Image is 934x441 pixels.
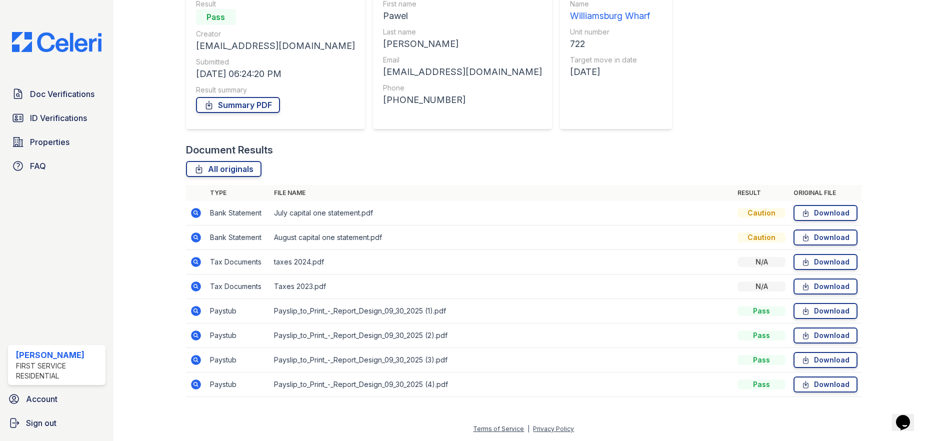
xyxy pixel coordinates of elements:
[206,299,270,323] td: Paystub
[26,393,57,405] span: Account
[793,303,857,319] a: Download
[383,9,542,23] div: Pawel
[196,85,355,95] div: Result summary
[527,425,529,432] div: |
[570,9,650,23] div: Williamsburg Wharf
[570,65,650,79] div: [DATE]
[733,185,789,201] th: Result
[196,9,236,25] div: Pass
[570,27,650,37] div: Unit number
[270,225,734,250] td: August capital one statement.pdf
[270,348,734,372] td: Payslip_to_Print_-_Report_Design_09_30_2025 (3).pdf
[270,323,734,348] td: Payslip_to_Print_-_Report_Design_09_30_2025 (2).pdf
[30,112,87,124] span: ID Verifications
[737,281,785,291] div: N/A
[892,401,924,431] iframe: chat widget
[473,425,524,432] a: Terms of Service
[8,108,105,128] a: ID Verifications
[737,306,785,316] div: Pass
[737,257,785,267] div: N/A
[270,372,734,397] td: Payslip_to_Print_-_Report_Design_09_30_2025 (4).pdf
[383,65,542,79] div: [EMAIL_ADDRESS][DOMAIN_NAME]
[533,425,574,432] a: Privacy Policy
[4,413,109,433] a: Sign out
[737,330,785,340] div: Pass
[196,97,280,113] a: Summary PDF
[206,250,270,274] td: Tax Documents
[570,37,650,51] div: 722
[206,225,270,250] td: Bank Statement
[270,274,734,299] td: Taxes 2023.pdf
[206,185,270,201] th: Type
[206,323,270,348] td: Paystub
[270,201,734,225] td: July capital one statement.pdf
[206,274,270,299] td: Tax Documents
[793,376,857,392] a: Download
[8,84,105,104] a: Doc Verifications
[793,229,857,245] a: Download
[196,29,355,39] div: Creator
[383,93,542,107] div: [PHONE_NUMBER]
[4,32,109,52] img: CE_Logo_Blue-a8612792a0a2168367f1c8372b55b34899dd931a85d93a1a3d3e32e68fde9ad4.png
[383,83,542,93] div: Phone
[196,67,355,81] div: [DATE] 06:24:20 PM
[206,201,270,225] td: Bank Statement
[737,232,785,242] div: Caution
[186,143,273,157] div: Document Results
[196,57,355,67] div: Submitted
[789,185,861,201] th: Original file
[270,299,734,323] td: Payslip_to_Print_-_Report_Design_09_30_2025 (1).pdf
[737,355,785,365] div: Pass
[8,132,105,152] a: Properties
[270,250,734,274] td: taxes 2024.pdf
[30,160,46,172] span: FAQ
[793,205,857,221] a: Download
[737,208,785,218] div: Caution
[16,361,101,381] div: First Service Residential
[16,349,101,361] div: [PERSON_NAME]
[793,254,857,270] a: Download
[26,417,56,429] span: Sign out
[8,156,105,176] a: FAQ
[206,348,270,372] td: Paystub
[737,379,785,389] div: Pass
[793,278,857,294] a: Download
[383,27,542,37] div: Last name
[383,55,542,65] div: Email
[570,55,650,65] div: Target move in date
[383,37,542,51] div: [PERSON_NAME]
[793,327,857,343] a: Download
[270,185,734,201] th: File name
[196,39,355,53] div: [EMAIL_ADDRESS][DOMAIN_NAME]
[30,136,69,148] span: Properties
[4,389,109,409] a: Account
[186,161,261,177] a: All originals
[793,352,857,368] a: Download
[30,88,94,100] span: Doc Verifications
[206,372,270,397] td: Paystub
